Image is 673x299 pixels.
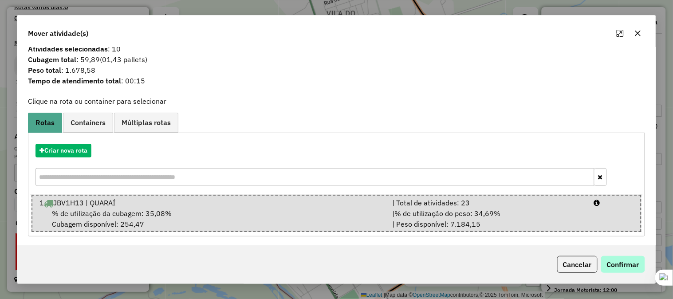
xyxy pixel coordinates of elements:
[28,66,61,75] strong: Peso total
[28,96,166,106] label: Clique na rota ou container para selecionar
[23,65,650,75] span: : 1.678,58
[394,209,500,218] span: % de utilização do peso: 34,69%
[28,28,88,39] span: Mover atividade(s)
[601,256,645,273] button: Confirmar
[557,256,598,273] button: Cancelar
[35,119,55,126] span: Rotas
[387,208,588,229] div: | | Peso disponível: 7.184,15
[100,55,147,64] span: (01,43 pallets)
[34,197,387,208] div: 1 JBV1H13 | QUARAÍ
[23,43,650,54] span: : 10
[613,26,627,40] button: Maximize
[52,209,172,218] span: % de utilização da cubagem: 35,08%
[122,119,171,126] span: Múltiplas rotas
[594,199,600,206] i: Porcentagens após mover as atividades: Cubagem: 50,36% Peso: 49,95%
[387,197,588,208] div: | Total de atividades: 23
[23,75,650,86] span: : 00:15
[35,144,91,157] button: Criar nova rota
[34,208,387,229] div: Cubagem disponível: 254,47
[28,55,76,64] strong: Cubagem total
[28,76,121,85] strong: Tempo de atendimento total
[23,54,650,65] span: : 59,89
[28,44,108,53] strong: Atividades selecionadas
[71,119,106,126] span: Containers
